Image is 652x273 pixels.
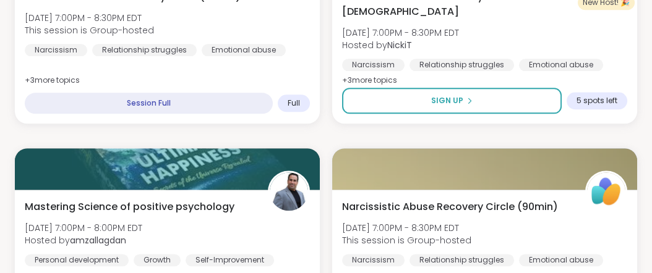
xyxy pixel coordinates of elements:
span: [DATE] 7:00PM - 8:30PM EDT [342,222,471,234]
div: Personal development [25,254,129,266]
div: Session Full [25,93,273,114]
span: [DATE] 7:00PM - 8:30PM EDT [342,27,459,39]
div: Relationship struggles [410,254,514,266]
span: Full [288,98,300,108]
div: Relationship struggles [410,59,514,71]
span: [DATE] 7:00PM - 8:00PM EDT [25,222,142,234]
span: Hosted by [25,234,142,246]
div: Narcissism [342,59,405,71]
span: This session is Group-hosted [342,234,471,246]
b: amzallagdan [70,234,126,246]
div: Emotional abuse [519,59,603,71]
img: amzallagdan [270,172,308,211]
div: Narcissism [342,254,405,266]
span: Sign Up [431,95,463,106]
div: Emotional abuse [519,254,603,266]
span: 5 spots left [577,96,617,106]
span: Mastering Science of positive psychology [25,199,234,214]
span: This session is Group-hosted [25,24,154,36]
div: Emotional abuse [202,44,286,56]
span: Narcissistic Abuse Recovery Circle (90min) [342,199,558,214]
div: Growth [134,254,181,266]
div: Relationship struggles [92,44,197,56]
button: Sign Up [342,88,562,114]
div: Self-Improvement [186,254,274,266]
img: ShareWell [587,172,625,211]
div: Narcissism [25,44,87,56]
b: NickiT [387,39,412,51]
span: [DATE] 7:00PM - 8:30PM EDT [25,12,154,24]
span: Hosted by [342,39,459,51]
